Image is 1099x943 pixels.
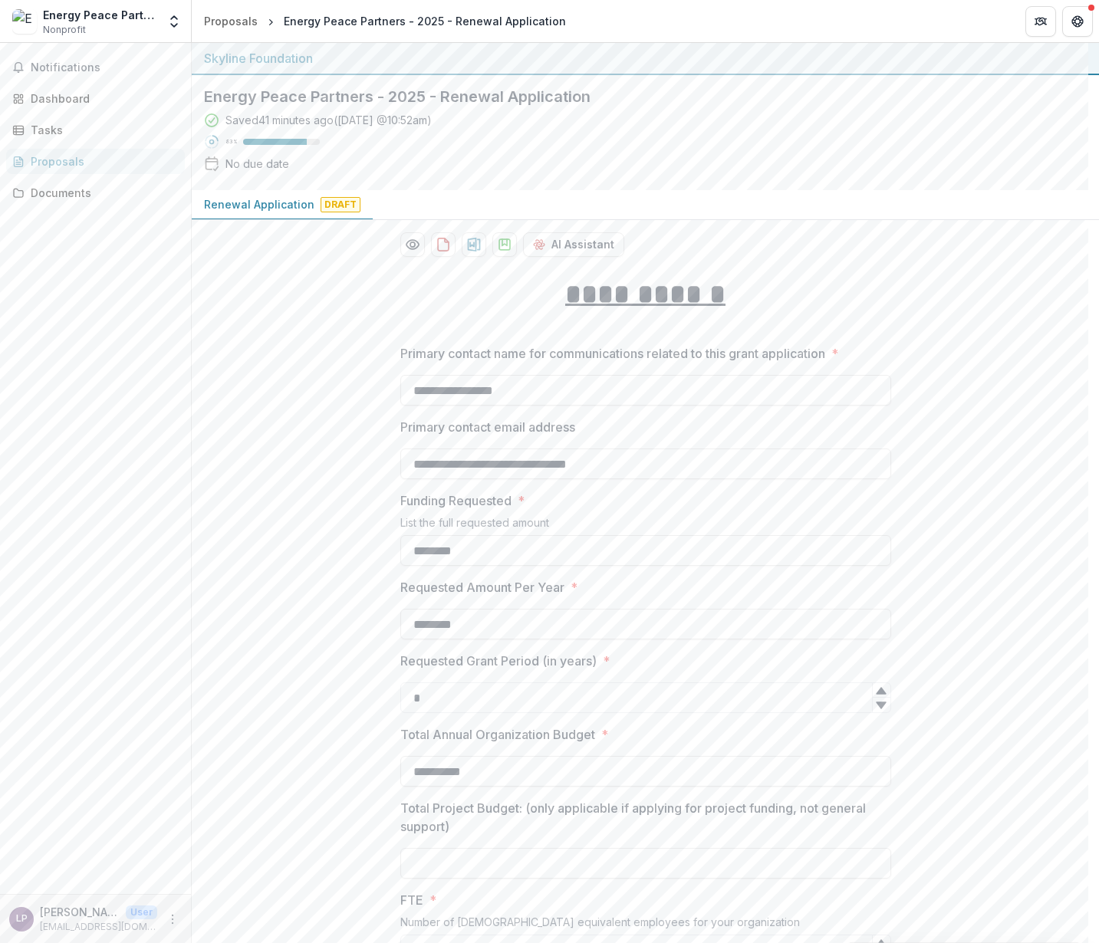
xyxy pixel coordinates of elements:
a: Proposals [198,10,264,32]
p: Primary contact email address [400,418,575,436]
span: Nonprofit [43,23,86,37]
button: download-proposal [431,232,456,257]
button: AI Assistant [523,232,624,257]
p: [PERSON_NAME] [40,904,120,920]
a: Tasks [6,117,185,143]
div: Dashboard [31,90,173,107]
div: Documents [31,185,173,201]
div: Proposals [31,153,173,169]
a: Documents [6,180,185,205]
button: Open entity switcher [163,6,185,37]
p: 83 % [225,136,237,147]
button: Partners [1025,6,1056,37]
div: Energy Peace Partners - 2025 - Renewal Application [284,13,566,29]
span: Draft [321,197,360,212]
p: Funding Requested [400,491,512,510]
p: FTE [400,891,423,909]
span: Notifications [31,61,179,74]
p: Renewal Application [204,196,314,212]
button: download-proposal [492,232,517,257]
p: Total Project Budget: (only applicable if applying for project funding, not general support) [400,799,882,836]
p: Total Annual Organization Budget [400,725,595,744]
button: Preview f091ec9a-cb60-47f6-b3e6-4cdfe7d3b2f5-0.pdf [400,232,425,257]
a: Proposals [6,149,185,174]
div: No due date [225,156,289,172]
img: Energy Peace Partners [12,9,37,34]
div: Skyline Foundation [204,49,1087,67]
div: Lindsey Padjen [16,914,28,924]
a: Dashboard [6,86,185,111]
p: User [126,905,157,919]
button: Get Help [1062,6,1093,37]
div: Energy Peace Partners [43,7,157,23]
h2: Energy Peace Partners - 2025 - Renewal Application [204,87,1062,106]
p: Requested Amount Per Year [400,578,564,596]
button: Notifications [6,55,185,80]
div: Tasks [31,122,173,138]
div: Saved 41 minutes ago ( [DATE] @ 10:52am ) [225,112,432,128]
nav: breadcrumb [198,10,572,32]
div: List the full requested amount [400,516,891,535]
button: download-proposal [462,232,486,257]
p: Primary contact name for communications related to this grant application [400,344,825,363]
div: Proposals [204,13,258,29]
div: Number of [DEMOGRAPHIC_DATA] equivalent employees for your organization [400,915,891,935]
p: [EMAIL_ADDRESS][DOMAIN_NAME] [40,920,157,934]
p: Requested Grant Period (in years) [400,652,597,670]
button: More [163,910,182,928]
